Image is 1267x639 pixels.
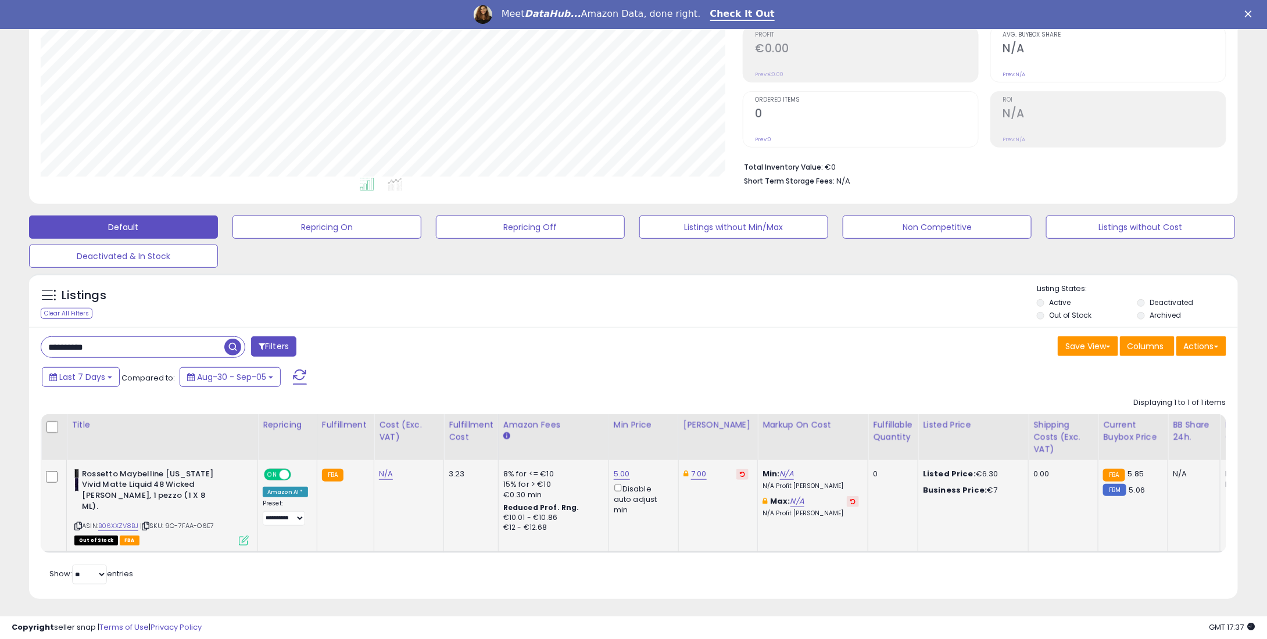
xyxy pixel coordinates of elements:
[120,536,139,545] span: FBA
[121,372,175,383] span: Compared to:
[1103,484,1126,496] small: FBM
[1003,71,1026,78] small: Prev: N/A
[770,496,790,507] b: Max:
[756,107,978,123] h2: 0
[71,419,253,431] div: Title
[1128,340,1164,352] span: Columns
[59,371,105,383] span: Last 7 Days
[763,482,859,490] p: N/A Profit [PERSON_NAME]
[756,42,978,58] h2: €0.00
[780,468,794,480] a: N/A
[49,568,133,579] span: Show: entries
[756,32,978,38] span: Profit
[41,308,92,319] div: Clear All Filters
[1058,336,1118,356] button: Save View
[1003,107,1226,123] h2: N/A
[923,469,1019,479] div: €6.30
[1050,297,1071,307] label: Active
[449,419,493,443] div: Fulfillment Cost
[1003,136,1026,143] small: Prev: N/A
[756,97,978,103] span: Ordered Items
[763,468,780,479] b: Min:
[322,469,343,482] small: FBA
[1150,310,1181,320] label: Archived
[263,487,308,497] div: Amazon AI *
[1033,419,1093,455] div: Shipping Costs (Exc. VAT)
[837,175,851,186] span: N/A
[745,162,824,172] b: Total Inventory Value:
[263,500,308,526] div: Preset:
[98,521,138,531] a: B06XXZV8BJ
[1103,419,1163,443] div: Current Buybox Price
[379,468,393,480] a: N/A
[756,136,772,143] small: Prev: 0
[790,496,804,507] a: N/A
[12,622,202,633] div: seller snap | |
[1003,32,1226,38] span: Avg. Buybox Share
[503,502,579,512] b: Reduced Prof. Rng.
[1050,310,1092,320] label: Out of Stock
[843,216,1032,239] button: Non Competitive
[1003,97,1226,103] span: ROI
[232,216,421,239] button: Repricing On
[42,367,120,387] button: Last 7 Days
[265,469,280,479] span: ON
[503,469,600,479] div: 8% for <= €10
[1103,469,1125,482] small: FBA
[763,419,863,431] div: Markup on Cost
[1225,469,1264,479] div: FBA: 0
[1134,397,1226,408] div: Displaying 1 to 1 of 1 items
[436,216,625,239] button: Repricing Off
[1173,419,1215,443] div: BB Share 24h.
[74,536,118,545] span: All listings that are currently out of stock and unavailable for purchase on Amazon
[745,176,835,186] b: Short Term Storage Fees:
[1173,469,1211,479] div: N/A
[1225,479,1264,490] div: FBM: 3
[1120,336,1175,356] button: Columns
[449,469,489,479] div: 3.23
[1003,42,1226,58] h2: N/A
[923,485,1019,496] div: €7
[1176,336,1226,356] button: Actions
[379,419,439,443] div: Cost (Exc. VAT)
[710,8,775,21] a: Check It Out
[873,469,909,479] div: 0
[614,419,674,431] div: Min Price
[1037,283,1238,295] p: Listing States:
[1209,622,1255,633] span: 2025-09-13 17:37 GMT
[503,431,510,441] small: Amazon Fees.
[503,479,600,490] div: 15% for > €10
[29,216,218,239] button: Default
[923,468,976,479] b: Listed Price:
[502,8,701,20] div: Meet Amazon Data, done right.
[474,5,492,24] img: Profile image for Georgie
[251,336,296,357] button: Filters
[74,469,249,544] div: ASIN:
[12,622,54,633] strong: Copyright
[74,469,79,492] img: 31DzwD5tpUL._SL40_.jpg
[614,482,670,516] div: Disable auto adjust min
[525,8,581,19] i: DataHub...
[322,419,369,431] div: Fulfillment
[263,419,312,431] div: Repricing
[756,71,784,78] small: Prev: €0.00
[29,245,218,268] button: Deactivated & In Stock
[99,622,149,633] a: Terms of Use
[140,521,214,530] span: | SKU: 9C-7FAA-O6E7
[614,468,630,480] a: 5.00
[1033,469,1089,479] div: 0.00
[503,513,600,523] div: €10.01 - €10.86
[1046,216,1235,239] button: Listings without Cost
[1128,468,1144,479] span: 5.85
[923,419,1023,431] div: Listed Price
[758,414,868,460] th: The percentage added to the cost of goods (COGS) that forms the calculator for Min & Max prices.
[745,159,1218,173] li: €0
[289,469,308,479] span: OFF
[82,469,223,515] b: Rossetto Maybelline [US_STATE] Vivid Matte Liquid 48 Wicked [PERSON_NAME], 1 pezzo (1 X 8 ML).
[1150,297,1193,307] label: Deactivated
[503,490,600,500] div: €0.30 min
[763,509,859,518] p: N/A Profit [PERSON_NAME]
[62,288,106,304] h5: Listings
[691,468,707,480] a: 7.00
[923,484,987,496] b: Business Price:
